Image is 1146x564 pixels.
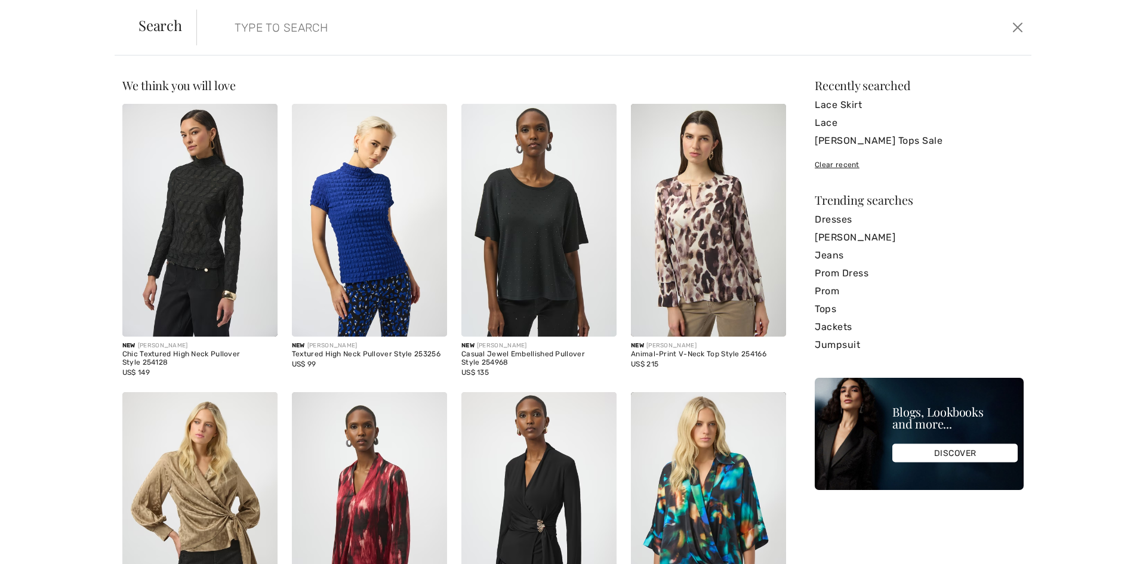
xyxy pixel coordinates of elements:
[292,360,316,368] span: US$ 99
[631,342,644,349] span: New
[292,350,447,359] div: Textured High Neck Pullover Style 253256
[815,336,1024,354] a: Jumpsuit
[26,8,51,19] span: Chat
[815,282,1024,300] a: Prom
[461,341,617,350] div: [PERSON_NAME]
[815,229,1024,246] a: [PERSON_NAME]
[122,77,236,93] span: We think you will love
[815,211,1024,229] a: Dresses
[631,341,786,350] div: [PERSON_NAME]
[815,194,1024,206] div: Trending searches
[226,10,813,45] input: TYPE TO SEARCH
[815,378,1024,490] img: Blogs, Lookbooks and more...
[461,342,475,349] span: New
[815,96,1024,114] a: Lace Skirt
[815,132,1024,150] a: [PERSON_NAME] Tops Sale
[138,18,182,32] span: Search
[631,360,658,368] span: US$ 215
[892,444,1018,463] div: DISCOVER
[631,350,786,359] div: Animal-Print V-Neck Top Style 254166
[815,300,1024,318] a: Tops
[815,246,1024,264] a: Jeans
[815,318,1024,336] a: Jackets
[122,104,278,337] img: Chic Textured High Neck Pullover Style 254128. Black
[122,350,278,367] div: Chic Textured High Neck Pullover Style 254128
[292,104,447,337] img: Textured High Neck Pullover Style 253256. Vanilla 30
[1009,18,1027,37] button: Close
[815,264,1024,282] a: Prom Dress
[122,341,278,350] div: [PERSON_NAME]
[892,406,1018,430] div: Blogs, Lookbooks and more...
[461,350,617,367] div: Casual Jewel Embellished Pullover Style 254968
[122,342,135,349] span: New
[292,342,305,349] span: New
[461,104,617,337] img: Casual Jewel Embellished Pullover Style 254968. Black
[292,341,447,350] div: [PERSON_NAME]
[461,368,489,377] span: US$ 135
[631,104,786,337] img: Animal-Print V-Neck Top Style 254166. Offwhite/Multi
[815,79,1024,91] div: Recently searched
[815,159,1024,170] div: Clear recent
[122,368,150,377] span: US$ 149
[815,114,1024,132] a: Lace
